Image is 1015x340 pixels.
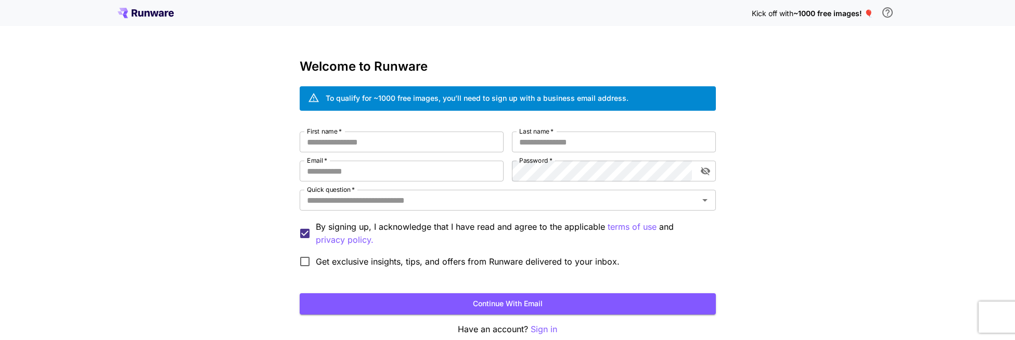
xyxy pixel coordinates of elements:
[300,323,716,336] p: Have an account?
[307,185,355,194] label: Quick question
[326,93,628,103] div: To qualify for ~1000 free images, you’ll need to sign up with a business email address.
[608,220,657,233] p: terms of use
[300,293,716,315] button: Continue with email
[608,220,657,233] button: By signing up, I acknowledge that I have read and agree to the applicable and privacy policy.
[300,59,716,74] h3: Welcome to Runware
[752,9,793,18] span: Kick off with
[793,9,873,18] span: ~1000 free images! 🎈
[877,2,898,23] button: In order to qualify for free credit, you need to sign up with a business email address and click ...
[307,127,342,136] label: First name
[316,233,374,246] p: privacy policy.
[519,156,553,165] label: Password
[696,162,715,180] button: toggle password visibility
[519,127,554,136] label: Last name
[316,233,374,246] button: By signing up, I acknowledge that I have read and agree to the applicable terms of use and
[531,323,557,336] button: Sign in
[316,220,708,246] p: By signing up, I acknowledge that I have read and agree to the applicable and
[307,156,327,165] label: Email
[698,193,712,207] button: Open
[316,255,620,268] span: Get exclusive insights, tips, and offers from Runware delivered to your inbox.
